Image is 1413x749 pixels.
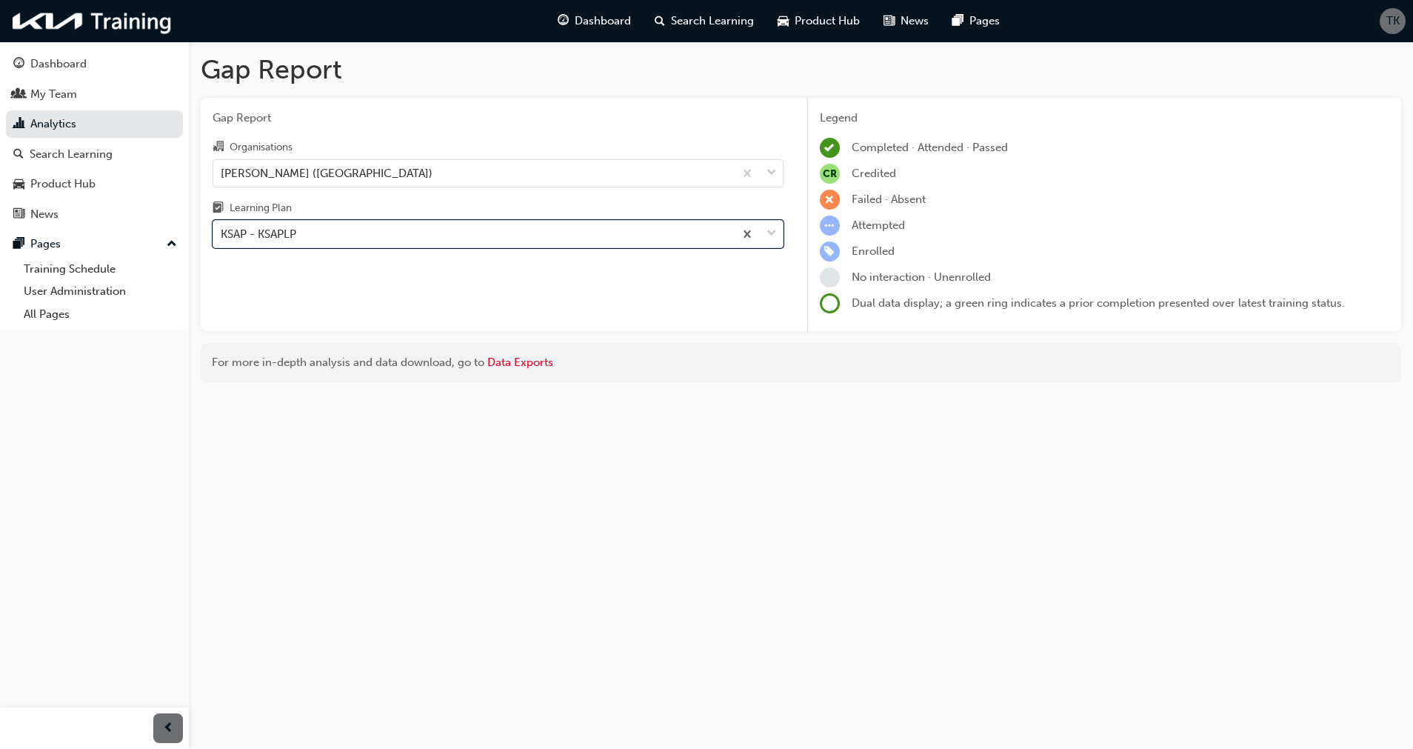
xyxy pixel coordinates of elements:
a: news-iconNews [872,6,941,36]
div: Pages [30,236,61,253]
span: up-icon [167,235,177,254]
a: Analytics [6,110,183,138]
span: null-icon [820,164,840,184]
a: All Pages [18,303,183,326]
a: Training Schedule [18,258,183,281]
img: kia-training [7,6,178,36]
button: TK [1380,8,1406,34]
a: My Team [6,81,183,108]
span: organisation-icon [213,141,224,154]
div: Learning Plan [230,201,292,216]
a: car-iconProduct Hub [766,6,872,36]
span: guage-icon [13,58,24,71]
span: pages-icon [13,238,24,251]
span: Dashboard [575,13,631,30]
span: learningRecordVerb_ENROLL-icon [820,242,840,262]
span: learningRecordVerb_NONE-icon [820,267,840,287]
span: Dual data display; a green ring indicates a prior completion presented over latest training status. [852,296,1345,310]
span: guage-icon [558,12,569,30]
a: guage-iconDashboard [546,6,643,36]
span: Pages [969,13,1000,30]
div: For more in-depth analysis and data download, go to [212,354,1390,371]
span: News [901,13,929,30]
span: Attempted [852,219,905,232]
span: Product Hub [795,13,860,30]
span: Completed · Attended · Passed [852,141,1008,154]
span: car-icon [778,12,789,30]
span: learningRecordVerb_ATTEMPT-icon [820,216,840,236]
span: people-icon [13,88,24,101]
div: Organisations [230,140,293,155]
div: Legend [820,110,1390,127]
span: No interaction · Unenrolled [852,270,991,284]
span: Search Learning [671,13,754,30]
span: learningplan-icon [213,202,224,216]
a: pages-iconPages [941,6,1012,36]
button: Pages [6,230,183,258]
span: learningRecordVerb_FAIL-icon [820,190,840,210]
span: prev-icon [163,719,174,738]
span: TK [1386,13,1400,30]
span: car-icon [13,178,24,191]
h1: Gap Report [201,53,1401,86]
span: news-icon [883,12,895,30]
div: My Team [30,86,77,103]
span: chart-icon [13,118,24,131]
div: Product Hub [30,176,96,193]
span: news-icon [13,208,24,222]
a: Dashboard [6,50,183,78]
div: News [30,206,59,223]
span: learningRecordVerb_COMPLETE-icon [820,138,840,158]
div: [PERSON_NAME] ([GEOGRAPHIC_DATA]) [221,164,432,182]
a: Search Learning [6,141,183,168]
span: pages-icon [952,12,963,30]
a: User Administration [18,280,183,303]
span: Credited [852,167,896,180]
a: News [6,201,183,228]
div: Search Learning [30,146,113,163]
a: Data Exports [487,356,553,369]
button: DashboardMy TeamAnalyticsSearch LearningProduct HubNews [6,47,183,230]
a: search-iconSearch Learning [643,6,766,36]
div: KSAP - KSAPLP [221,226,296,243]
a: Product Hub [6,170,183,198]
span: Failed · Absent [852,193,926,206]
span: down-icon [766,224,777,244]
span: search-icon [655,12,665,30]
div: Dashboard [30,56,87,73]
span: down-icon [766,164,777,183]
span: Gap Report [213,110,784,127]
span: Enrolled [852,244,895,258]
span: search-icon [13,148,24,162]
